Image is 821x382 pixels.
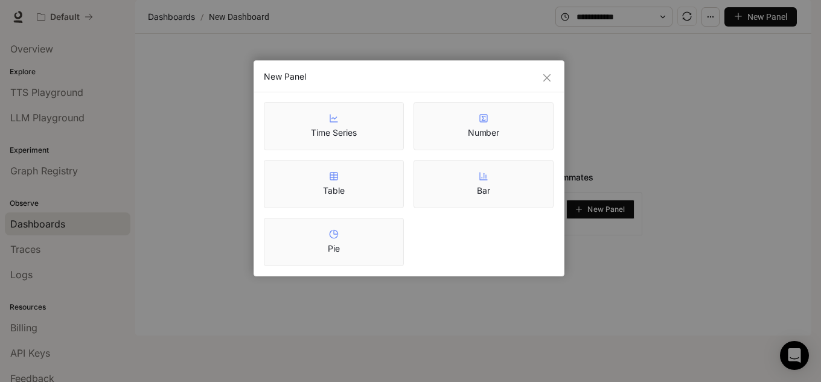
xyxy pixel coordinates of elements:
[734,12,743,21] span: plus
[264,71,554,83] div: New Panel
[311,127,356,139] article: Time Series
[323,185,345,197] article: Table
[148,10,195,24] span: Dashboards
[540,71,554,84] button: Close
[542,73,552,83] span: close
[50,12,80,22] p: Default
[200,10,204,24] span: /
[468,127,500,139] article: Number
[780,341,809,370] div: Open Intercom Messenger
[566,200,634,219] button: New Panel
[145,10,198,24] button: Dashboards
[31,5,98,29] button: All workspaces
[682,11,692,21] span: sync
[575,206,583,213] span: plus
[587,206,625,212] span: New Panel
[724,7,797,27] button: New Panel
[747,10,787,24] span: New Panel
[477,185,490,197] article: Bar
[328,243,340,255] article: Pie
[206,5,272,28] article: New Dashboard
